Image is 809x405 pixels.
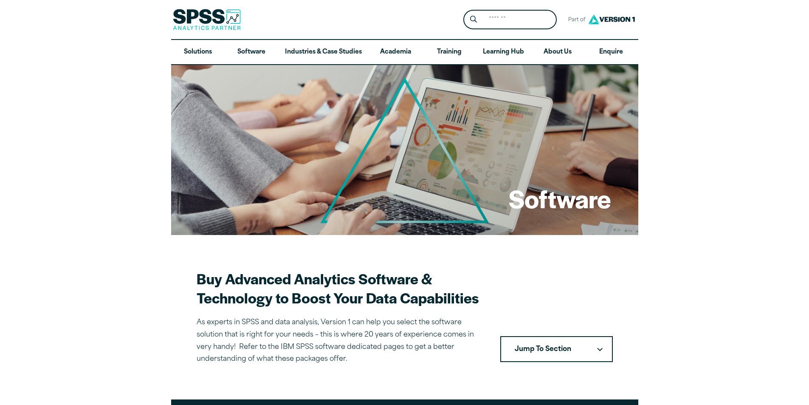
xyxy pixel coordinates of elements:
[173,9,241,30] img: SPSS Analytics Partner
[500,336,613,363] nav: Table of Contents
[369,40,422,65] a: Academia
[278,40,369,65] a: Industries & Case Studies
[171,40,225,65] a: Solutions
[509,182,611,215] h1: Software
[171,40,638,65] nav: Desktop version of site main menu
[476,40,531,65] a: Learning Hub
[465,12,481,28] button: Search magnifying glass icon
[564,14,586,26] span: Part of
[531,40,584,65] a: About Us
[586,11,637,27] img: Version1 Logo
[422,40,476,65] a: Training
[225,40,278,65] a: Software
[197,269,480,307] h2: Buy Advanced Analytics Software & Technology to Boost Your Data Capabilities
[597,348,603,351] svg: Downward pointing chevron
[500,336,613,363] button: Jump To SectionDownward pointing chevron
[584,40,638,65] a: Enquire
[197,317,480,365] p: As experts in SPSS and data analysis, Version 1 can help you select the software solution that is...
[470,16,477,23] svg: Search magnifying glass icon
[463,10,557,30] form: Site Header Search Form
